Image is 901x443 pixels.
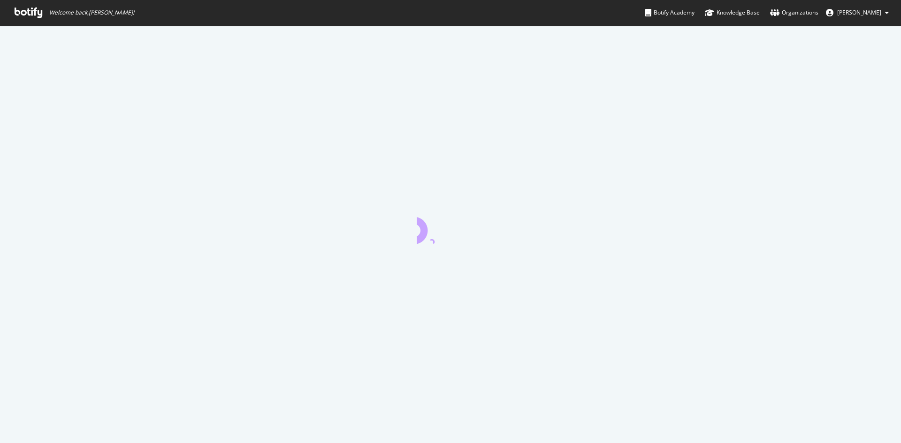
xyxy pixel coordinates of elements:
[770,8,818,17] div: Organizations
[645,8,695,17] div: Botify Academy
[837,8,881,16] span: Benoit Legeret
[705,8,760,17] div: Knowledge Base
[49,9,134,16] span: Welcome back, [PERSON_NAME] !
[818,5,896,20] button: [PERSON_NAME]
[417,210,484,244] div: animation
